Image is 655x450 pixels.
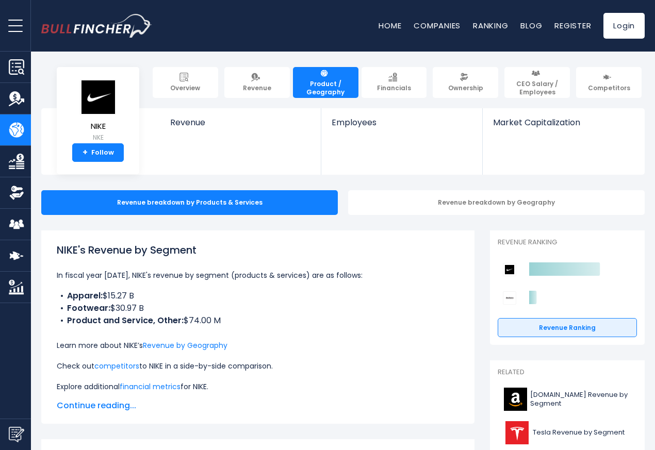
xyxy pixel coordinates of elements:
[554,20,591,31] a: Register
[530,391,631,408] span: [DOMAIN_NAME] Revenue by Segment
[41,14,152,38] a: Go to homepage
[504,67,570,98] a: CEO Salary / Employees
[83,148,88,157] strong: +
[79,79,117,144] a: NIKE NKE
[298,80,354,96] span: Product / Geography
[509,80,565,96] span: CEO Salary / Employees
[520,20,542,31] a: Blog
[41,190,338,215] div: Revenue breakdown by Products & Services
[576,67,642,98] a: Competitors
[498,368,637,377] p: Related
[94,361,139,371] a: competitors
[170,118,311,127] span: Revenue
[498,385,637,413] a: [DOMAIN_NAME] Revenue by Segment
[498,238,637,247] p: Revenue Ranking
[293,67,358,98] a: Product / Geography
[153,67,218,98] a: Overview
[433,67,498,98] a: Ownership
[67,302,110,314] b: Footwear:
[67,314,184,326] b: Product and Service, Other:
[57,360,459,372] p: Check out to NIKE in a side-by-side comparison.
[379,20,401,31] a: Home
[243,84,271,92] span: Revenue
[224,67,290,98] a: Revenue
[603,13,645,39] a: Login
[9,185,24,201] img: Ownership
[473,20,508,31] a: Ranking
[160,108,321,145] a: Revenue
[533,428,625,437] span: Tesla Revenue by Segment
[588,84,630,92] span: Competitors
[143,340,227,351] a: Revenue by Geography
[362,67,427,98] a: Financials
[80,133,116,142] small: NKE
[57,290,459,302] li: $15.27 B
[493,118,633,127] span: Market Capitalization
[57,242,459,258] h1: NIKE's Revenue by Segment
[57,380,459,393] p: Explore additional for NIKE.
[170,84,200,92] span: Overview
[41,14,152,38] img: bullfincher logo
[321,108,482,145] a: Employees
[504,388,527,411] img: AMZN logo
[377,84,411,92] span: Financials
[57,302,459,314] li: $30.97 B
[498,318,637,338] a: Revenue Ranking
[332,118,471,127] span: Employees
[80,122,116,131] span: NIKE
[414,20,461,31] a: Companies
[67,290,103,302] b: Apparel:
[503,263,516,276] img: NIKE competitors logo
[57,314,459,327] li: $74.00 M
[120,381,181,392] a: financial metrics
[504,421,530,444] img: TSLA logo
[498,419,637,447] a: Tesla Revenue by Segment
[57,269,459,281] p: In fiscal year [DATE], NIKE's revenue by segment (products & services) are as follows:
[348,190,645,215] div: Revenue breakdown by Geography
[57,339,459,352] p: Learn more about NIKE’s
[483,108,644,145] a: Market Capitalization
[448,84,483,92] span: Ownership
[72,143,124,162] a: +Follow
[503,291,516,305] img: Deckers Outdoor Corporation competitors logo
[57,399,459,412] span: Continue reading...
